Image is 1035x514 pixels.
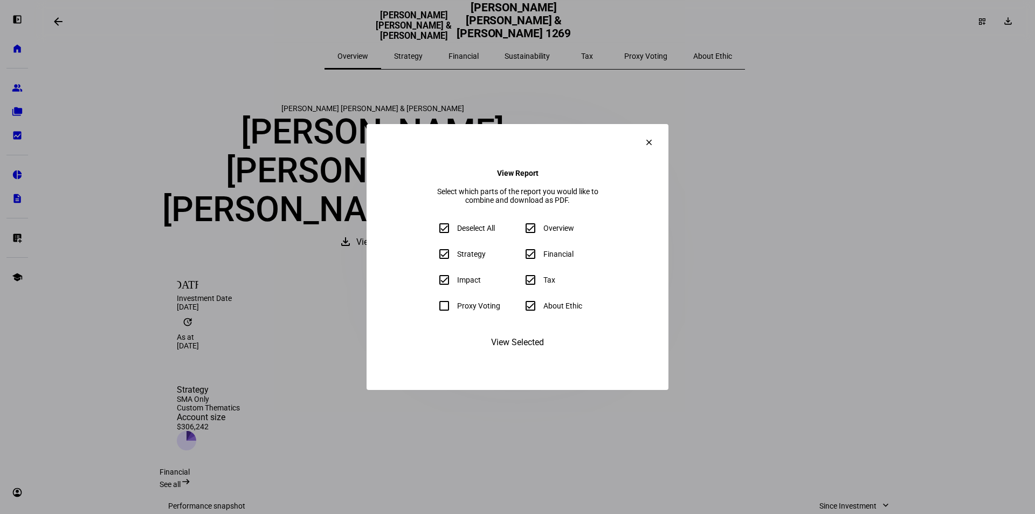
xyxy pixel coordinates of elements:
[543,301,582,310] div: About Ethic
[543,250,574,258] div: Financial
[457,224,495,232] div: Deselect All
[431,187,604,204] div: Select which parts of the report you would like to combine and download as PDF.
[476,330,559,355] button: View Selected
[497,169,539,177] h4: View Report
[457,276,481,284] div: Impact
[644,138,654,147] mat-icon: clear
[543,224,574,232] div: Overview
[457,250,486,258] div: Strategy
[543,276,555,284] div: Tax
[491,330,544,355] span: View Selected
